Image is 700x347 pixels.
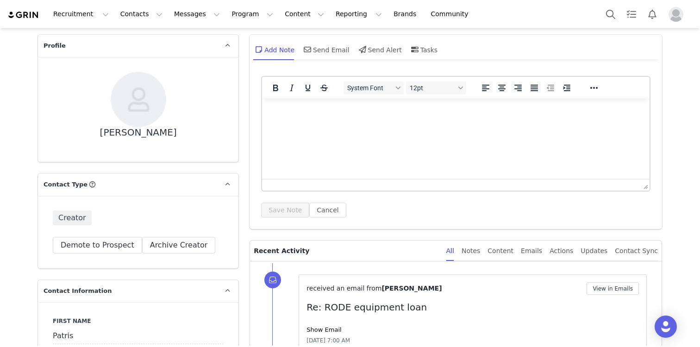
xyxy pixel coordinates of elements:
[543,81,558,94] button: Decrease indent
[550,241,573,261] div: Actions
[586,81,602,94] button: Reveal or hide additional toolbar items
[279,4,330,25] button: Content
[300,81,316,94] button: Underline
[142,237,216,254] button: Archive Creator
[306,336,350,345] span: [DATE] 7:00 AM
[44,41,66,50] span: Profile
[316,81,332,94] button: Strikethrough
[48,4,114,25] button: Recruitment
[494,81,510,94] button: Align center
[254,241,438,261] p: Recent Activity
[357,38,402,61] div: Send Alert
[615,241,658,261] div: Contact Sync
[253,38,294,61] div: Add Note
[640,180,650,191] div: Press the Up and Down arrow keys to resize the editor.
[284,81,300,94] button: Italic
[642,4,662,25] button: Notifications
[381,285,442,292] span: [PERSON_NAME]
[261,203,309,217] button: Save Note
[487,241,513,261] div: Content
[409,38,438,61] div: Tasks
[306,285,381,292] span: received an email from
[306,326,341,333] a: Show Email
[309,203,346,217] button: Cancel
[111,72,166,127] img: 966d2dbd-dfb6-4836-98ba-e111b8e5c50c--s.jpg
[663,7,693,22] button: Profile
[510,81,526,94] button: Align right
[581,241,607,261] div: Updates
[330,4,387,25] button: Reporting
[478,81,494,94] button: Align left
[621,4,642,25] a: Tasks
[410,84,455,92] span: 12pt
[425,4,478,25] a: Community
[344,81,404,94] button: Fonts
[226,4,279,25] button: Program
[44,180,87,189] span: Contact Type
[347,84,393,92] span: System Font
[388,4,425,25] a: Brands
[462,241,480,261] div: Notes
[53,211,92,225] span: Creator
[600,4,621,25] button: Search
[115,4,168,25] button: Contacts
[446,241,454,261] div: All
[306,300,639,314] p: Re: RODE equipment loan
[406,81,466,94] button: Font sizes
[169,4,225,25] button: Messages
[655,316,677,338] div: Open Intercom Messenger
[262,99,650,179] iframe: Rich Text Area
[669,7,683,22] img: placeholder-profile.jpg
[7,11,40,19] img: grin logo
[559,81,575,94] button: Increase indent
[521,241,542,261] div: Emails
[53,317,224,325] label: First Name
[100,127,177,138] div: [PERSON_NAME]
[44,286,112,296] span: Contact Information
[268,81,283,94] button: Bold
[526,81,542,94] button: Justify
[53,237,142,254] button: Demote to Prospect
[587,282,639,295] button: View in Emails
[302,38,350,61] div: Send Email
